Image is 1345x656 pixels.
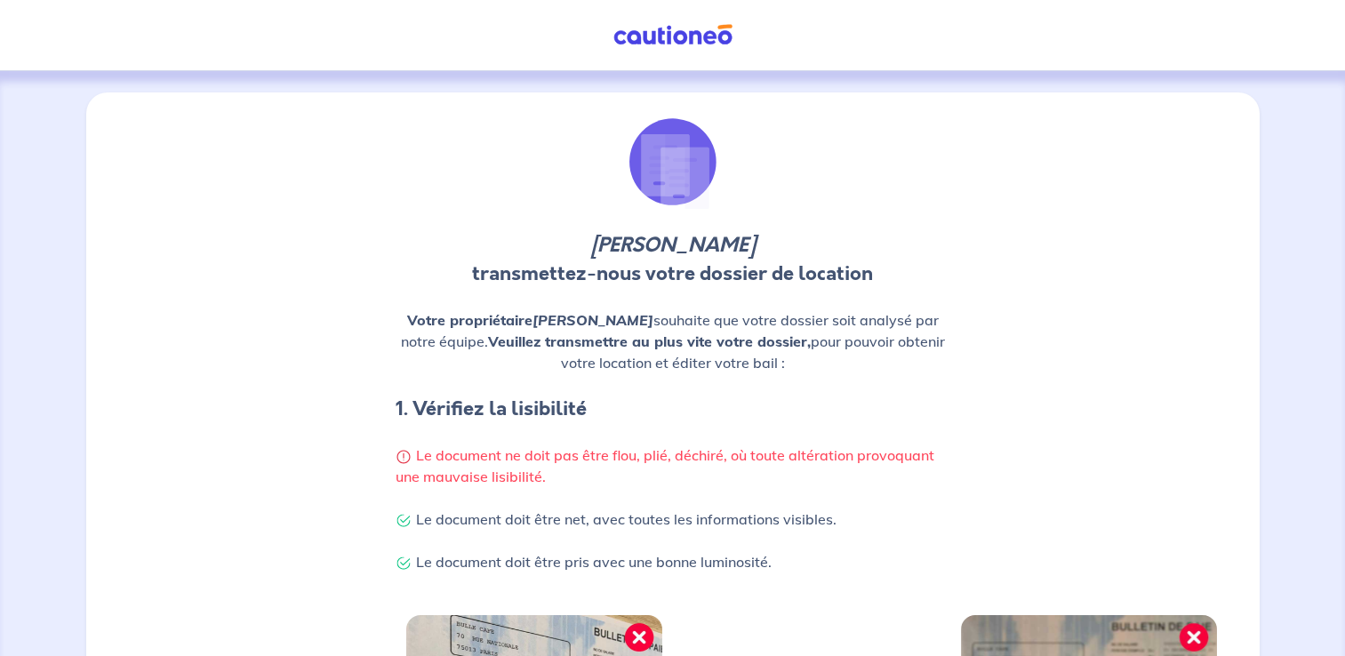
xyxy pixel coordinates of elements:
[396,556,412,572] img: Check
[591,231,755,259] em: [PERSON_NAME]
[396,395,950,423] h4: 1. Vérifiez la lisibilité
[407,311,653,329] strong: Votre propriétaire
[625,114,721,210] img: illu_list_justif.svg
[396,444,950,487] p: Le document ne doit pas être flou, plié, déchiré, où toute altération provoquant une mauvaise lis...
[396,513,412,529] img: Check
[532,311,653,329] em: [PERSON_NAME]
[396,508,950,572] p: Le document doit être net, avec toutes les informations visibles. Le document doit être pris avec...
[396,231,950,288] p: transmettez-nous votre dossier de location
[488,332,811,350] strong: Veuillez transmettre au plus vite votre dossier,
[606,24,740,46] img: Cautioneo
[396,309,950,373] p: souhaite que votre dossier soit analysé par notre équipe. pour pouvoir obtenir votre location et ...
[396,449,412,465] img: Warning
